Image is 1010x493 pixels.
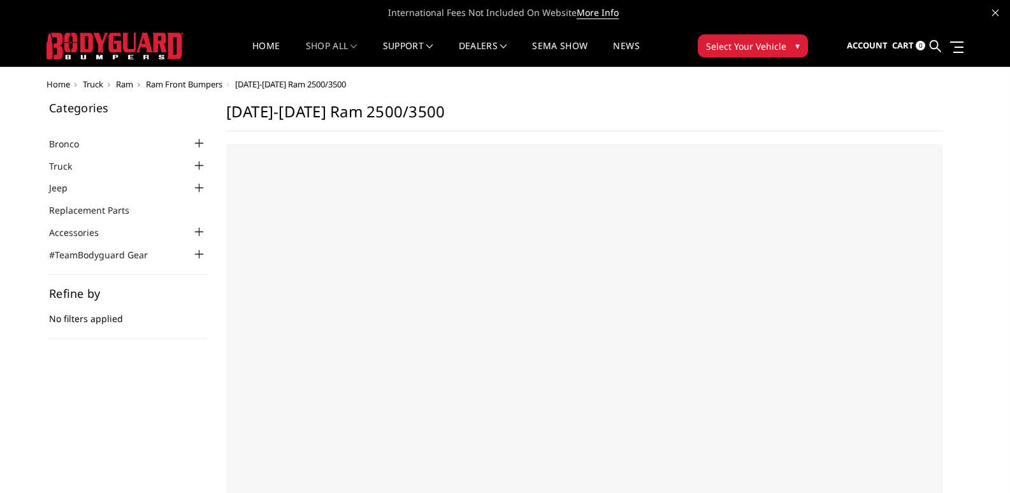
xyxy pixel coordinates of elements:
span: [DATE]-[DATE] Ram 2500/3500 [235,78,346,90]
a: Account [847,29,888,63]
button: Select Your Vehicle [698,34,808,57]
a: Bronco [49,137,95,151]
a: Support [383,41,433,66]
a: Home [252,41,280,66]
a: Ram Front Bumpers [146,78,222,90]
a: News [613,41,639,66]
img: BODYGUARD BUMPERS [47,33,184,59]
a: Jeep [49,181,83,195]
a: #TeamBodyguard Gear [49,248,164,261]
h1: [DATE]-[DATE] Ram 2500/3500 [226,102,942,131]
h5: Refine by [49,288,207,299]
span: 0 [916,41,925,50]
span: Select Your Vehicle [706,40,786,53]
span: Account [847,40,888,51]
a: Accessories [49,226,115,239]
span: ▾ [795,39,800,52]
a: Truck [49,159,88,173]
a: Home [47,78,70,90]
span: Cart [892,40,914,51]
a: Replacement Parts [49,203,145,217]
div: No filters applied [49,288,207,339]
a: More Info [577,6,619,19]
a: Truck [83,78,103,90]
a: Ram [116,78,133,90]
a: Dealers [459,41,507,66]
a: shop all [306,41,357,66]
a: SEMA Show [532,41,588,66]
h5: Categories [49,102,207,114]
a: Cart 0 [892,29,925,63]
